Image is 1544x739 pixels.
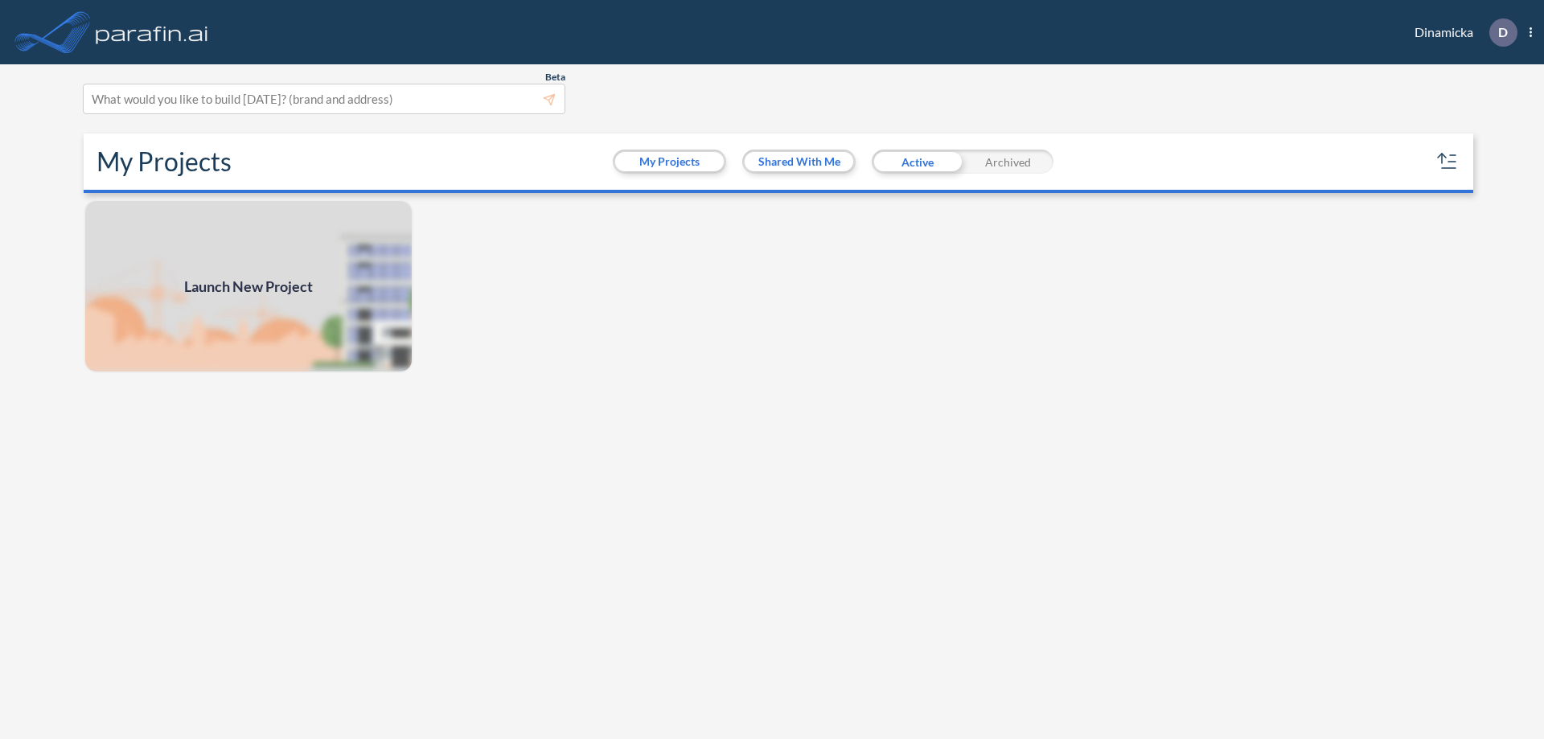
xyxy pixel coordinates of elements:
[1498,25,1508,39] p: D
[184,276,313,298] span: Launch New Project
[1435,149,1460,174] button: sort
[84,199,413,373] img: add
[545,71,565,84] span: Beta
[872,150,963,174] div: Active
[1390,18,1532,47] div: Dinamicka
[963,150,1053,174] div: Archived
[84,199,413,373] a: Launch New Project
[96,146,232,177] h2: My Projects
[745,152,853,171] button: Shared With Me
[92,16,211,48] img: logo
[615,152,724,171] button: My Projects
